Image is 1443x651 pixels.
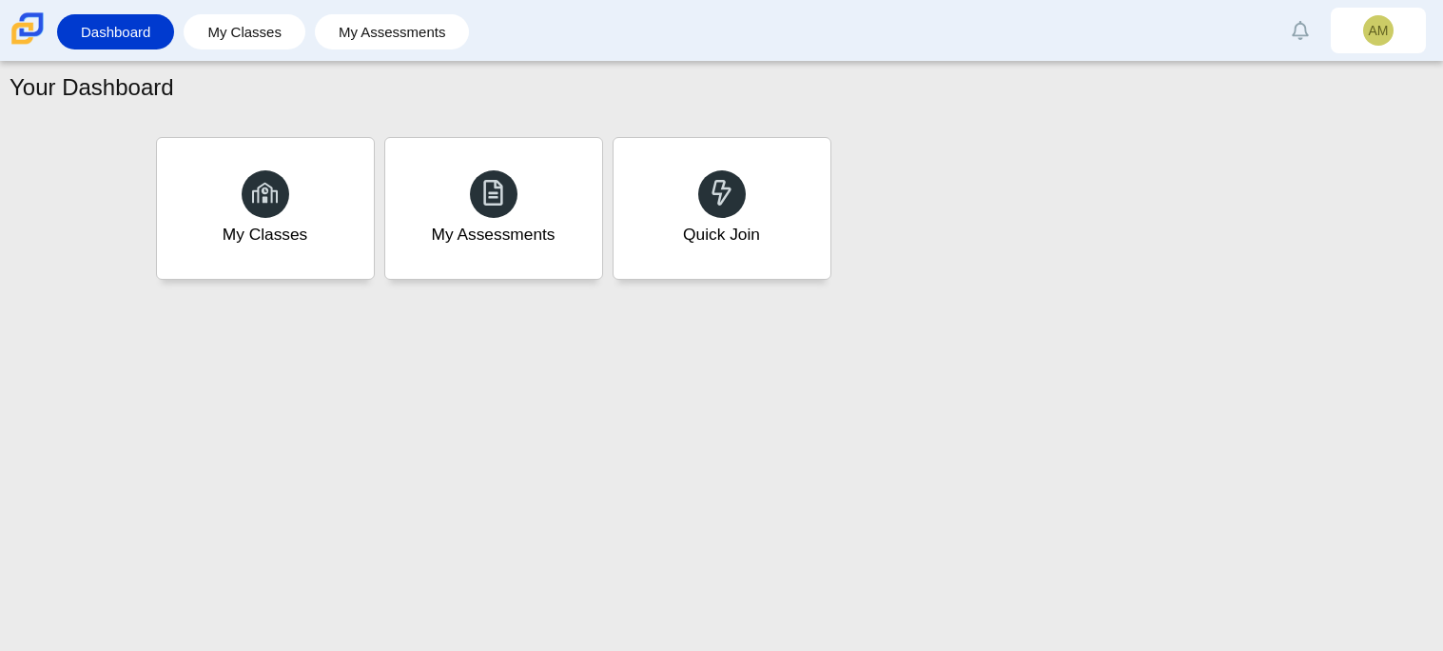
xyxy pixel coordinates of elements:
a: Quick Join [613,137,831,280]
h1: Your Dashboard [10,71,174,104]
img: Carmen School of Science & Technology [8,9,48,49]
a: Carmen School of Science & Technology [8,35,48,51]
a: My Assessments [384,137,603,280]
span: AM [1369,24,1389,37]
a: My Classes [193,14,296,49]
a: My Assessments [324,14,460,49]
a: Dashboard [67,14,165,49]
div: My Classes [223,223,308,247]
div: My Assessments [432,223,556,247]
a: AM [1331,8,1426,53]
a: My Classes [156,137,375,280]
div: Quick Join [683,223,760,247]
a: Alerts [1279,10,1321,51]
